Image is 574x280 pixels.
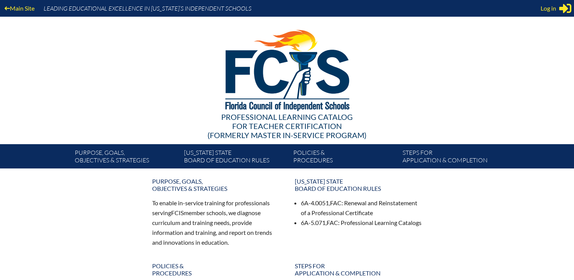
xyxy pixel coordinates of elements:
svg: Sign in or register [559,2,571,14]
a: Purpose, goals,objectives & strategies [72,147,181,168]
li: 6A-4.0051, : Renewal and Reinstatement of a Professional Certificate [301,198,422,218]
a: Policies &Procedures [148,259,284,280]
img: FCISlogo221.eps [209,17,365,120]
span: Log in [541,4,556,13]
li: 6A-5.071, : Professional Learning Catalogs [301,218,422,228]
a: Steps forapplication & completion [399,147,509,168]
a: Policies &Procedures [290,147,399,168]
span: FCIS [171,209,184,216]
a: [US_STATE] StateBoard of Education rules [290,175,427,195]
p: To enable in-service training for professionals serving member schools, we diagnose curriculum an... [152,198,280,247]
a: Steps forapplication & completion [290,259,427,280]
span: FAC [327,219,338,226]
div: Professional Learning Catalog (formerly Master In-service Program) [69,112,506,140]
a: Main Site [2,3,38,13]
span: for Teacher Certification [232,121,342,131]
a: Purpose, goals,objectives & strategies [148,175,284,195]
span: FAC [330,199,341,206]
a: [US_STATE] StateBoard of Education rules [181,147,290,168]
